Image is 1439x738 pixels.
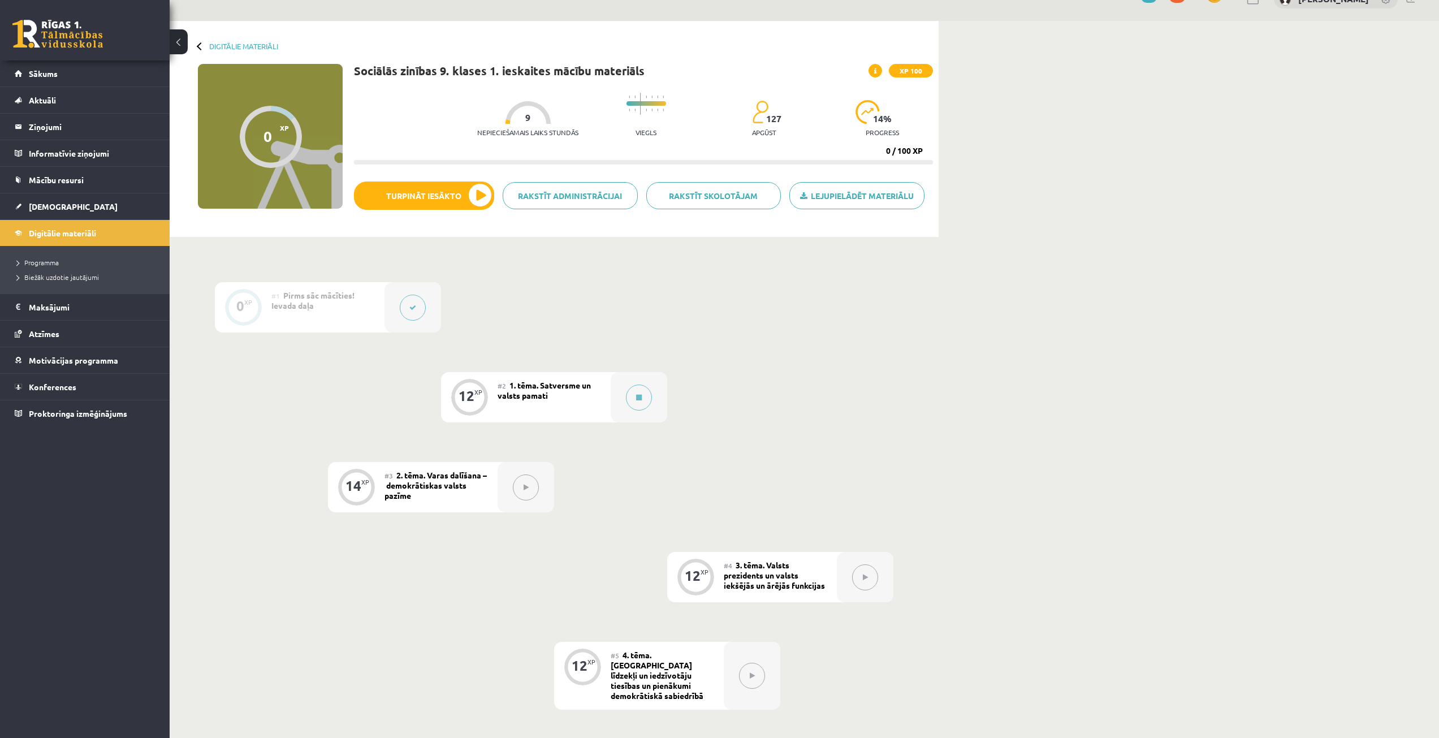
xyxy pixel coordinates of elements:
[498,381,506,390] span: #2
[15,167,155,193] a: Mācību resursi
[611,650,703,701] span: 4. tēma. [GEOGRAPHIC_DATA] līdzekļi un iedzīvotāju tiesības un pienākumi demokrātiskā sabiedrībā
[15,347,155,373] a: Motivācijas programma
[636,128,656,136] p: Viegls
[629,96,630,98] img: icon-short-line-57e1e144782c952c97e751825c79c345078a6d821885a25fce030b3d8c18986b.svg
[646,96,647,98] img: icon-short-line-57e1e144782c952c97e751825c79c345078a6d821885a25fce030b3d8c18986b.svg
[657,109,658,111] img: icon-short-line-57e1e144782c952c97e751825c79c345078a6d821885a25fce030b3d8c18986b.svg
[503,182,638,209] a: Rakstīt administrācijai
[15,140,155,166] a: Informatīvie ziņojumi
[634,96,636,98] img: icon-short-line-57e1e144782c952c97e751825c79c345078a6d821885a25fce030b3d8c18986b.svg
[361,479,369,485] div: XP
[15,220,155,246] a: Digitālie materiāli
[724,560,825,590] span: 3. tēma. Valsts prezidents un valsts iekšējās un ārējās funkcijas
[889,64,933,77] span: XP 100
[29,114,155,140] legend: Ziņojumi
[855,100,880,124] img: icon-progress-161ccf0a02000e728c5f80fcf4c31c7af3da0e1684b2b1d7c360e028c24a22f1.svg
[572,661,587,671] div: 12
[663,96,664,98] img: icon-short-line-57e1e144782c952c97e751825c79c345078a6d821885a25fce030b3d8c18986b.svg
[354,64,645,77] h1: Sociālās zinības 9. klases 1. ieskaites mācību materiāls
[477,128,578,136] p: Nepieciešamais laiks stundās
[15,193,155,219] a: [DEMOGRAPHIC_DATA]
[17,272,158,282] a: Biežāk uzdotie jautājumi
[629,109,630,111] img: icon-short-line-57e1e144782c952c97e751825c79c345078a6d821885a25fce030b3d8c18986b.svg
[17,258,59,267] span: Programma
[29,329,59,339] span: Atzīmes
[29,294,155,320] legend: Maksājumi
[587,659,595,665] div: XP
[29,408,127,418] span: Proktoringa izmēģinājums
[29,382,76,392] span: Konferences
[29,140,155,166] legend: Informatīvie ziņojumi
[15,87,155,113] a: Aktuāli
[866,128,899,136] p: progress
[384,470,487,500] span: 2. tēma. Varas dalīšana – demokrātiskas valsts pazīme
[657,96,658,98] img: icon-short-line-57e1e144782c952c97e751825c79c345078a6d821885a25fce030b3d8c18986b.svg
[15,321,155,347] a: Atzīmes
[29,95,56,105] span: Aktuāli
[17,257,158,267] a: Programma
[646,182,781,209] a: Rakstīt skolotājam
[724,561,732,570] span: #4
[752,128,776,136] p: apgūst
[15,294,155,320] a: Maksājumi
[498,380,591,400] span: 1. tēma. Satversme un valsts pamati
[15,374,155,400] a: Konferences
[12,20,103,48] a: Rīgas 1. Tālmācības vidusskola
[29,68,58,79] span: Sākums
[685,571,701,581] div: 12
[634,109,636,111] img: icon-short-line-57e1e144782c952c97e751825c79c345078a6d821885a25fce030b3d8c18986b.svg
[651,96,652,98] img: icon-short-line-57e1e144782c952c97e751825c79c345078a6d821885a25fce030b3d8c18986b.svg
[236,301,244,311] div: 0
[263,128,272,145] div: 0
[474,389,482,395] div: XP
[651,109,652,111] img: icon-short-line-57e1e144782c952c97e751825c79c345078a6d821885a25fce030b3d8c18986b.svg
[17,273,99,282] span: Biežāk uzdotie jautājumi
[611,651,619,660] span: #5
[29,355,118,365] span: Motivācijas programma
[646,109,647,111] img: icon-short-line-57e1e144782c952c97e751825c79c345078a6d821885a25fce030b3d8c18986b.svg
[459,391,474,401] div: 12
[15,114,155,140] a: Ziņojumi
[29,228,96,238] span: Digitālie materiāli
[384,471,393,480] span: #3
[244,299,252,305] div: XP
[354,182,494,210] button: Turpināt iesākto
[789,182,924,209] a: Lejupielādēt materiālu
[15,400,155,426] a: Proktoringa izmēģinājums
[29,175,84,185] span: Mācību resursi
[663,109,664,111] img: icon-short-line-57e1e144782c952c97e751825c79c345078a6d821885a25fce030b3d8c18986b.svg
[873,114,892,124] span: 14 %
[766,114,781,124] span: 127
[525,113,530,123] span: 9
[701,569,708,575] div: XP
[15,61,155,87] a: Sākums
[345,481,361,491] div: 14
[752,100,768,124] img: students-c634bb4e5e11cddfef0936a35e636f08e4e9abd3cc4e673bd6f9a4125e45ecb1.svg
[271,291,280,300] span: #1
[640,93,641,115] img: icon-long-line-d9ea69661e0d244f92f715978eff75569469978d946b2353a9bb055b3ed8787d.svg
[271,290,355,310] span: Pirms sāc mācīties! Ievada daļa
[29,201,118,212] span: [DEMOGRAPHIC_DATA]
[280,124,289,132] span: XP
[209,42,278,50] a: Digitālie materiāli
